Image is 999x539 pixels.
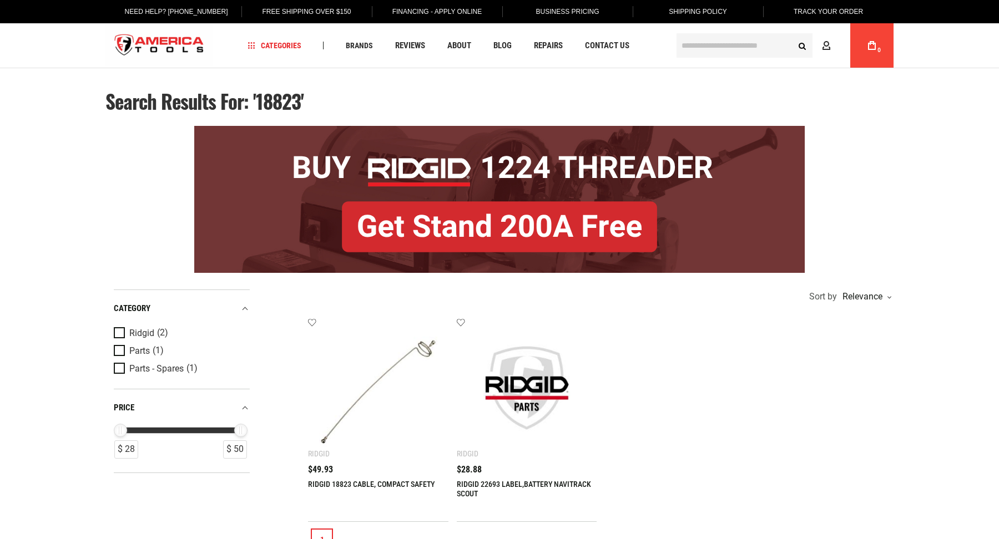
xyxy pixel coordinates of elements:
[447,42,471,50] span: About
[585,42,629,50] span: Contact Us
[157,328,168,338] span: (2)
[114,363,247,375] a: Parts - Spares (1)
[105,25,213,67] img: America Tools
[114,289,250,473] div: Product Filters
[809,292,837,301] span: Sort by
[105,87,304,115] span: Search results for: '18823'
[129,346,150,356] span: Parts
[457,480,591,498] a: RIDGID 22693 LABEL,BATTERY NAVITRACK SCOUT
[457,465,482,474] span: $28.88
[114,345,247,357] a: Parts (1)
[791,35,813,56] button: Search
[861,23,882,68] a: 0
[493,42,512,50] span: Blog
[580,38,634,53] a: Contact Us
[105,25,213,67] a: store logo
[153,346,164,355] span: (1)
[669,8,727,16] span: Shipping Policy
[390,38,430,53] a: Reviews
[395,42,425,50] span: Reviews
[468,329,586,447] img: RIDGID 22693 LABEL,BATTERY NAVITRACK SCOUT
[114,400,250,415] div: price
[223,440,247,459] div: $ 50
[442,38,476,53] a: About
[114,327,247,339] a: Ridgid (2)
[488,38,517,53] a: Blog
[457,449,478,458] div: Ridgid
[308,465,333,474] span: $49.93
[114,440,138,459] div: $ 28
[129,328,154,338] span: Ridgid
[243,38,306,53] a: Categories
[346,42,373,49] span: Brands
[194,126,805,134] a: BOGO: Buy RIDGID® 1224 Threader, Get Stand 200A Free!
[194,126,805,273] img: BOGO: Buy RIDGID® 1224 Threader, Get Stand 200A Free!
[129,364,184,374] span: Parts - Spares
[840,292,891,301] div: Relevance
[534,42,563,50] span: Repairs
[114,301,250,316] div: category
[319,329,437,447] img: RIDGID 18823 CABLE, COMPACT SAFETY
[529,38,568,53] a: Repairs
[308,449,330,458] div: Ridgid
[308,480,435,489] a: RIDGID 18823 CABLE, COMPACT SAFETY
[341,38,378,53] a: Brands
[877,47,881,53] span: 0
[248,42,301,49] span: Categories
[186,364,198,373] span: (1)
